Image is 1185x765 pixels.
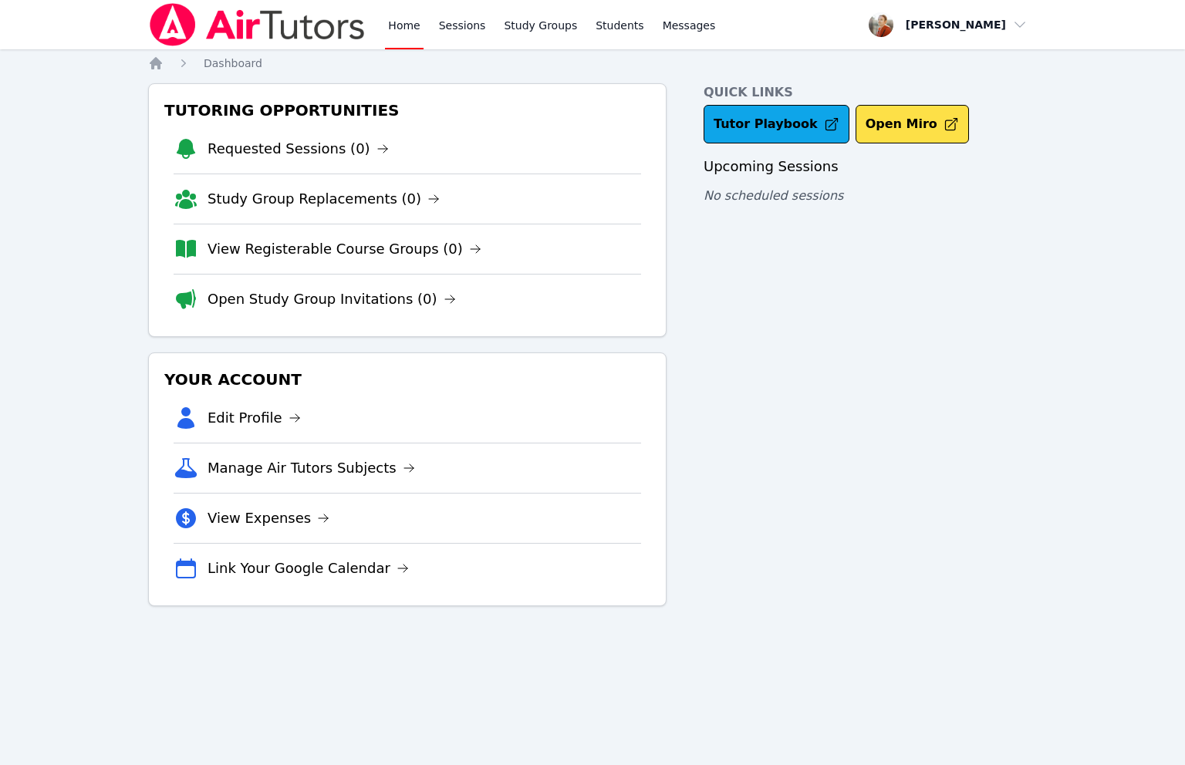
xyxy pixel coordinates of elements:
a: Dashboard [204,56,262,71]
span: Dashboard [204,57,262,69]
a: Tutor Playbook [704,105,849,143]
a: Edit Profile [208,407,301,429]
a: Manage Air Tutors Subjects [208,457,415,479]
a: Link Your Google Calendar [208,558,409,579]
a: Study Group Replacements (0) [208,188,440,210]
h3: Upcoming Sessions [704,156,1037,177]
h3: Tutoring Opportunities [161,96,653,124]
span: No scheduled sessions [704,188,843,203]
nav: Breadcrumb [148,56,1037,71]
a: Requested Sessions (0) [208,138,389,160]
img: Air Tutors [148,3,366,46]
a: Open Study Group Invitations (0) [208,288,456,310]
button: Open Miro [856,105,969,143]
h3: Your Account [161,366,653,393]
h4: Quick Links [704,83,1037,102]
a: View Registerable Course Groups (0) [208,238,481,260]
a: View Expenses [208,507,329,529]
span: Messages [663,18,716,33]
